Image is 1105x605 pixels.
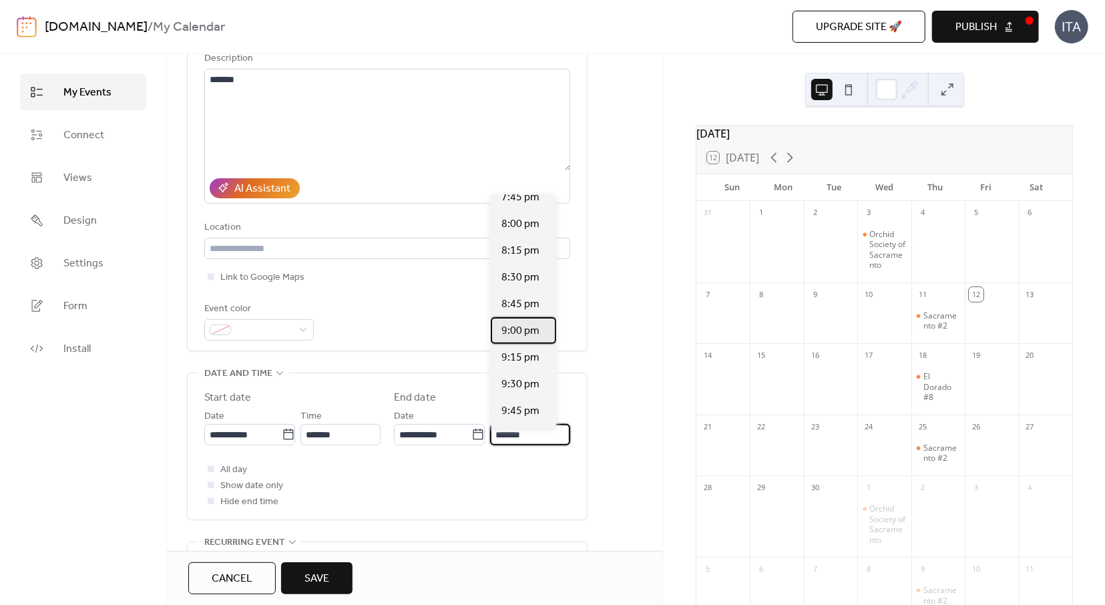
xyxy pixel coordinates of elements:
[923,371,959,403] div: El Dorado #8
[915,480,930,495] div: 2
[754,348,768,363] div: 15
[63,128,104,144] span: Connect
[20,117,146,153] a: Connect
[700,287,715,302] div: 7
[20,331,146,367] a: Install
[220,462,247,478] span: All day
[754,562,768,576] div: 6
[204,390,251,406] div: Start date
[808,287,823,302] div: 9
[20,288,146,324] a: Form
[969,480,983,495] div: 3
[859,174,910,201] div: Wed
[700,480,715,495] div: 28
[932,11,1039,43] button: Publish
[304,571,329,587] span: Save
[700,348,715,363] div: 14
[220,478,283,494] span: Show date only
[148,15,153,40] b: /
[861,419,876,434] div: 24
[1011,174,1062,201] div: Sat
[857,229,911,270] div: Orchid Society of Sacramento
[1023,206,1038,220] div: 6
[63,85,112,101] span: My Events
[220,494,278,510] span: Hide end time
[700,562,715,576] div: 5
[220,270,304,286] span: Link to Google Maps
[707,174,758,201] div: Sun
[808,206,823,220] div: 2
[45,15,148,40] a: [DOMAIN_NAME]
[758,174,809,201] div: Mon
[1023,348,1038,363] div: 20
[20,74,146,110] a: My Events
[204,409,224,425] span: Date
[501,190,539,206] span: 7:45 pm
[490,409,511,425] span: Time
[816,19,902,35] span: Upgrade site 🚀
[700,206,715,220] div: 31
[909,174,960,201] div: Thu
[754,206,768,220] div: 1
[63,213,97,229] span: Design
[501,403,539,419] span: 9:45 pm
[969,206,983,220] div: 5
[969,348,983,363] div: 19
[1023,480,1038,495] div: 4
[63,341,91,357] span: Install
[153,15,225,40] b: My Calendar
[188,562,276,594] button: Cancel
[501,296,539,313] span: 8:45 pm
[969,419,983,434] div: 26
[869,503,905,545] div: Orchid Society of Sacramento
[861,348,876,363] div: 17
[394,390,436,406] div: End date
[915,287,930,302] div: 11
[501,377,539,393] span: 9:30 pm
[204,220,568,236] div: Location
[20,245,146,281] a: Settings
[808,480,823,495] div: 30
[501,243,539,259] span: 8:15 pm
[861,480,876,495] div: 1
[923,443,959,463] div: Sacramento #2
[204,51,568,67] div: Description
[204,535,285,551] span: Recurring event
[63,298,87,315] span: Form
[915,348,930,363] div: 18
[1023,419,1038,434] div: 27
[861,206,876,220] div: 3
[969,287,983,302] div: 12
[212,571,252,587] span: Cancel
[204,366,272,382] span: Date and time
[911,371,965,403] div: El Dorado #8
[281,562,353,594] button: Save
[1023,287,1038,302] div: 13
[955,19,997,35] span: Publish
[754,419,768,434] div: 22
[204,301,311,317] div: Event color
[808,419,823,434] div: 23
[63,256,103,272] span: Settings
[915,206,930,220] div: 4
[869,229,905,270] div: Orchid Society of Sacramento
[915,562,930,576] div: 9
[63,170,92,186] span: Views
[20,202,146,238] a: Design
[915,419,930,434] div: 25
[911,443,965,463] div: Sacramento #2
[923,311,959,331] div: Sacramento #2
[501,270,539,286] span: 8:30 pm
[911,311,965,331] div: Sacramento #2
[700,419,715,434] div: 21
[861,562,876,576] div: 8
[857,503,911,545] div: Orchid Society of Sacramento
[808,348,823,363] div: 16
[501,350,539,366] span: 9:15 pm
[793,11,925,43] button: Upgrade site 🚀
[17,16,37,37] img: logo
[809,174,859,201] div: Tue
[1023,562,1038,576] div: 11
[20,160,146,196] a: Views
